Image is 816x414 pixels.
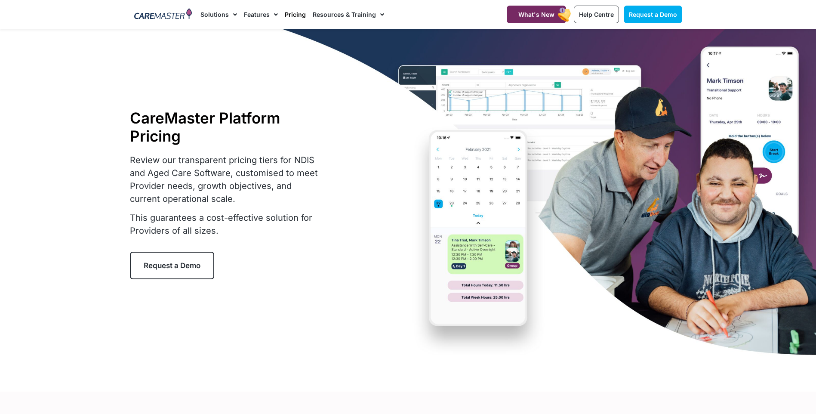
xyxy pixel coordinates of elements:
p: Review our transparent pricing tiers for NDIS and Aged Care Software, customised to meet Provider... [130,154,323,205]
span: Request a Demo [144,261,200,270]
a: What's New [507,6,566,23]
span: Help Centre [579,11,614,18]
span: Request a Demo [629,11,677,18]
span: What's New [518,11,554,18]
p: This guarantees a cost-effective solution for Providers of all sizes. [130,211,323,237]
h1: CareMaster Platform Pricing [130,109,323,145]
a: Request a Demo [624,6,682,23]
a: Help Centre [574,6,619,23]
a: Request a Demo [130,252,214,279]
img: CareMaster Logo [134,8,192,21]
